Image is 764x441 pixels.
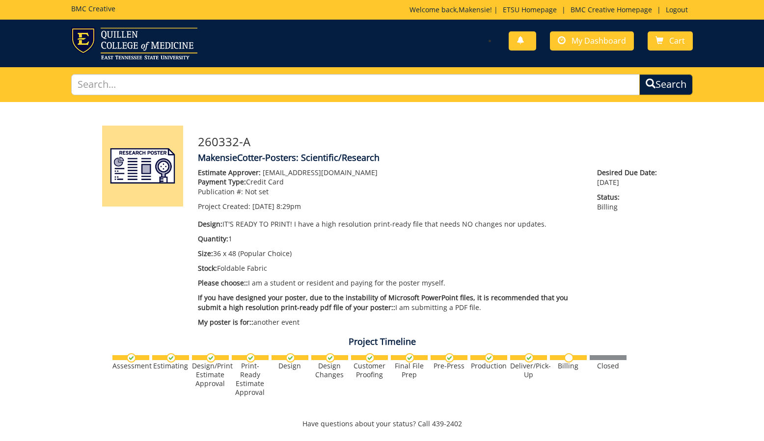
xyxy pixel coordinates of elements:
a: My Dashboard [550,31,634,51]
p: Credit Card [198,177,582,187]
img: checkmark [326,353,335,363]
a: BMC Creative Homepage [566,5,657,14]
span: Size: [198,249,213,258]
img: ETSU logo [71,27,197,59]
h4: MakensieCotter-Posters: Scientific/Research [198,153,662,163]
span: My poster is for:: [198,317,253,327]
h4: Project Timeline [95,337,669,347]
span: Quantity: [198,234,228,243]
img: checkmark [206,353,216,363]
div: Closed [590,362,627,370]
span: If you have designed your poster, due to the instability of Microsoft PowerPoint files, it is rec... [198,293,568,312]
p: [DATE] [597,168,662,187]
img: checkmark [524,353,534,363]
p: Have questions about your status? Call 439-2402 [95,419,669,429]
a: Cart [648,31,693,51]
img: checkmark [246,353,255,363]
span: Status: [597,192,662,202]
span: Design: [198,219,222,229]
p: Welcome back, ! | | | [409,5,693,15]
img: checkmark [445,353,454,363]
div: Pre-Press [431,362,467,370]
div: Deliver/Pick-Up [510,362,547,379]
img: checkmark [127,353,136,363]
p: [EMAIL_ADDRESS][DOMAIN_NAME] [198,168,582,178]
span: Not set [245,187,269,196]
img: checkmark [286,353,295,363]
a: ETSU Homepage [498,5,562,14]
p: I am a student or resident and paying for the poster myself. [198,278,582,288]
p: IT'S READY TO PRINT! I have a high resolution print-ready file that needs NO changes nor updates. [198,219,582,229]
img: Product featured image [102,126,183,207]
p: Foldable Fabric [198,263,582,273]
div: Production [470,362,507,370]
span: Please choose:: [198,278,248,287]
span: Payment Type: [198,177,246,186]
input: Search... [71,74,640,95]
img: checkmark [365,353,375,363]
h5: BMC Creative [71,5,115,12]
div: Print-Ready Estimate Approval [232,362,269,397]
p: 1 [198,234,582,244]
button: Search [639,74,693,95]
p: Billing [597,192,662,212]
p: I am submitting a PDF file. [198,293,582,312]
p: 36 x 48 (Popular Choice) [198,249,582,259]
img: checkmark [405,353,414,363]
div: Design Changes [311,362,348,379]
div: Estimating [152,362,189,370]
div: Final File Prep [391,362,428,379]
span: Desired Due Date: [597,168,662,178]
a: Makensie [459,5,490,14]
p: another event [198,317,582,327]
span: Estimate Approver: [198,168,261,177]
span: Cart [669,35,685,46]
img: checkmark [166,353,176,363]
span: [DATE] 8:29pm [252,202,301,211]
span: Project Created: [198,202,250,211]
div: Assessment [112,362,149,370]
div: Customer Proofing [351,362,388,379]
span: Stock: [198,263,217,273]
span: My Dashboard [572,35,626,46]
img: no [564,353,573,363]
div: Design/Print Estimate Approval [192,362,229,388]
a: Logout [661,5,693,14]
div: Design [272,362,308,370]
span: Publication #: [198,187,243,196]
h3: 260332-A [198,135,662,148]
img: checkmark [485,353,494,363]
div: Billing [550,362,587,370]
